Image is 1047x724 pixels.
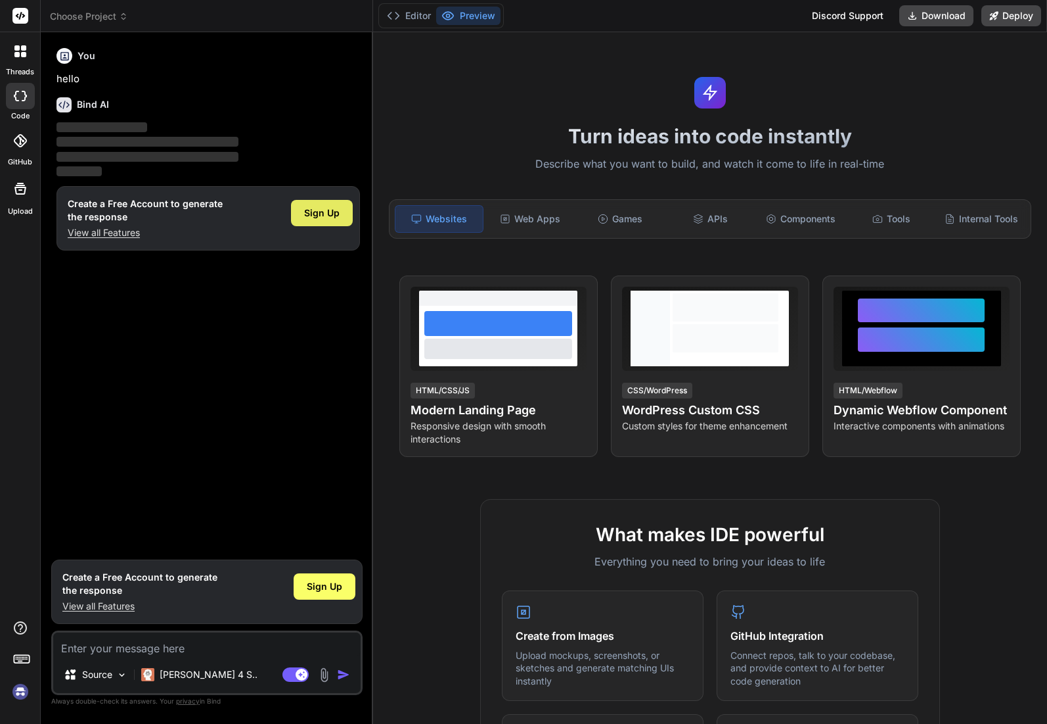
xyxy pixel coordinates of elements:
[317,667,332,683] img: attachment
[62,600,217,613] p: View all Features
[50,10,128,23] span: Choose Project
[757,205,844,233] div: Components
[502,521,918,548] h2: What makes IDE powerful
[77,98,109,111] h6: Bind AI
[381,124,1039,148] h1: Turn ideas into code instantly
[68,226,223,239] p: View all Features
[8,157,32,168] label: GitHub
[622,420,798,433] p: Custom styles for theme enhancement
[56,122,147,132] span: ‌
[304,206,340,220] span: Sign Up
[6,66,34,78] label: threads
[486,205,573,233] div: Web Apps
[667,205,754,233] div: APIs
[834,420,1010,433] p: Interactive components with animations
[62,571,217,597] h1: Create a Free Account to generate the response
[307,580,342,593] span: Sign Up
[9,681,32,703] img: signin
[395,205,483,233] div: Websites
[516,628,690,644] h4: Create from Images
[160,668,257,681] p: [PERSON_NAME] 4 S..
[11,110,30,122] label: code
[78,49,95,62] h6: You
[834,401,1010,420] h4: Dynamic Webflow Component
[502,554,918,569] p: Everything you need to bring your ideas to life
[411,420,587,446] p: Responsive design with smooth interactions
[56,152,238,162] span: ‌
[937,205,1025,233] div: Internal Tools
[116,669,127,681] img: Pick Models
[577,205,664,233] div: Games
[981,5,1041,26] button: Deploy
[730,628,904,644] h4: GitHub Integration
[68,197,223,224] h1: Create a Free Account to generate the response
[622,401,798,420] h4: WordPress Custom CSS
[141,668,154,681] img: Claude 4 Sonnet
[56,137,238,147] span: ‌
[337,668,350,681] img: icon
[176,697,200,705] span: privacy
[622,383,692,398] div: CSS/WordPress
[436,7,501,25] button: Preview
[516,649,690,688] p: Upload mockups, screenshots, or sketches and generate matching UIs instantly
[382,7,436,25] button: Editor
[804,5,891,26] div: Discord Support
[847,205,935,233] div: Tools
[411,401,587,420] h4: Modern Landing Page
[899,5,973,26] button: Download
[8,206,33,217] label: Upload
[730,649,904,688] p: Connect repos, talk to your codebase, and provide context to AI for better code generation
[411,383,475,398] div: HTML/CSS/JS
[834,383,902,398] div: HTML/Webflow
[51,695,363,708] p: Always double-check its answers. Your in Bind
[56,72,360,87] p: hello
[381,156,1039,173] p: Describe what you want to build, and watch it come to life in real-time
[82,668,112,681] p: Source
[56,166,102,176] span: ‌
